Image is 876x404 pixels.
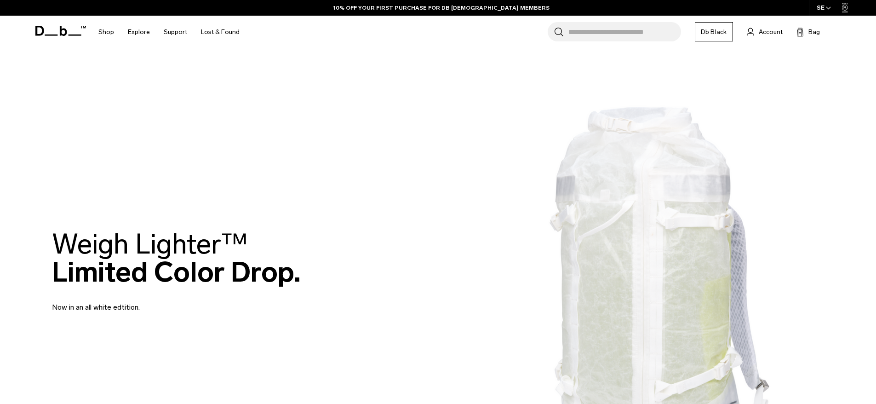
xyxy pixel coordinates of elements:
a: Explore [128,16,150,48]
p: Now in an all white edtition. [52,291,273,313]
a: Db Black [695,22,733,41]
a: Account [747,26,783,37]
span: Bag [808,27,820,37]
span: Account [759,27,783,37]
a: 10% OFF YOUR FIRST PURCHASE FOR DB [DEMOGRAPHIC_DATA] MEMBERS [333,4,550,12]
a: Shop [98,16,114,48]
h2: Limited Color Drop. [52,230,301,286]
a: Support [164,16,187,48]
a: Lost & Found [201,16,240,48]
span: Weigh Lighter™ [52,227,248,261]
nav: Main Navigation [92,16,246,48]
button: Bag [796,26,820,37]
